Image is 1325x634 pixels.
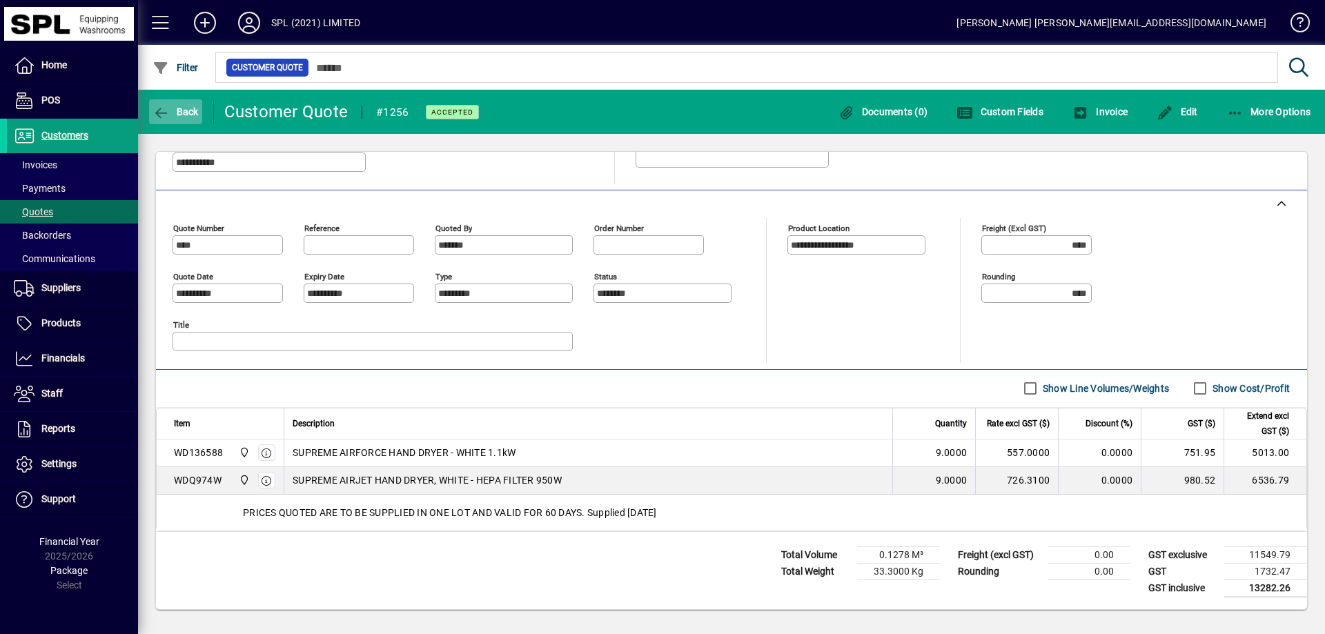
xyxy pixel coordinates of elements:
button: Profile [227,10,271,35]
mat-label: Quoted by [435,223,472,232]
span: Settings [41,458,77,469]
a: Reports [7,412,138,446]
td: 0.00 [1048,563,1130,579]
a: Staff [7,377,138,411]
td: Freight (excl GST) [951,546,1048,563]
mat-label: Order number [594,223,644,232]
a: POS [7,83,138,118]
mat-label: Type [435,271,452,281]
a: Invoices [7,153,138,177]
span: SUPREME AIRFORCE HAND DRYER - WHITE 1.1kW [293,446,516,459]
span: SUPREME AIRJET HAND DRYER, WHITE - HEPA FILTER 950W [293,473,562,487]
a: Support [7,482,138,517]
span: Edit [1157,106,1198,117]
td: GST [1141,563,1224,579]
span: Rate excl GST ($) [987,416,1050,431]
a: Quotes [7,200,138,224]
div: Customer Quote [224,101,349,123]
span: Financials [41,353,85,364]
span: Discount (%) [1086,416,1132,431]
div: SPL (2021) LIMITED [271,12,360,34]
div: PRICES QUOTED ARE TO BE SUPPLIED IN ONE LOT AND VALID FOR 60 DAYS. Supplied [DATE] [157,495,1306,531]
span: Description [293,416,335,431]
span: Support [41,493,76,504]
mat-label: Reference [304,223,340,232]
span: Back [153,106,199,117]
button: More Options [1224,99,1315,124]
td: 0.0000 [1058,467,1141,495]
a: Settings [7,447,138,482]
a: Home [7,48,138,83]
div: #1256 [376,101,409,123]
span: Customers [41,130,88,141]
td: 0.00 [1048,546,1130,563]
td: 11549.79 [1224,546,1307,563]
div: [PERSON_NAME] [PERSON_NAME][EMAIL_ADDRESS][DOMAIN_NAME] [956,12,1266,34]
mat-label: Expiry date [304,271,344,281]
button: Filter [149,55,202,80]
span: Custom Fields [956,106,1043,117]
span: Quantity [935,416,967,431]
td: GST inclusive [1141,579,1224,597]
span: Suppliers [41,282,81,293]
mat-label: Status [594,271,617,281]
span: Products [41,317,81,328]
mat-label: Quote date [173,271,213,281]
div: WDQ974W [174,473,222,487]
button: Documents (0) [834,99,931,124]
span: POS [41,95,60,106]
label: Show Line Volumes/Weights [1040,382,1169,395]
mat-label: Title [173,319,189,329]
span: Home [41,59,67,70]
a: Products [7,306,138,341]
td: 1732.47 [1224,563,1307,579]
div: WD136588 [174,446,223,459]
td: Total Weight [774,563,857,579]
div: 726.3100 [984,473,1050,487]
td: 980.52 [1141,467,1224,495]
span: Filter [153,62,199,73]
span: Documents (0) [838,106,927,117]
td: 6536.79 [1224,467,1306,495]
a: Payments [7,177,138,200]
button: Add [183,10,227,35]
td: 33.3000 Kg [857,563,940,579]
span: 9.0000 [936,473,968,487]
mat-label: Rounding [982,271,1015,281]
span: Backorders [14,230,71,241]
span: 9.0000 [936,446,968,459]
td: 0.0000 [1058,439,1141,467]
td: 13282.26 [1224,579,1307,597]
span: Reports [41,423,75,434]
span: Customer Quote [232,61,303,75]
span: More Options [1227,106,1311,117]
mat-label: Quote number [173,223,224,232]
span: Package [50,565,88,576]
span: Invoice [1072,106,1128,117]
div: 557.0000 [984,446,1050,459]
button: Edit [1153,99,1201,124]
app-page-header-button: Back [138,99,214,124]
span: Staff [41,388,63,399]
a: Backorders [7,224,138,247]
td: Total Volume [774,546,857,563]
td: 0.1278 M³ [857,546,940,563]
span: Extend excl GST ($) [1233,408,1289,439]
td: Rounding [951,563,1048,579]
span: Communications [14,253,95,264]
button: Back [149,99,202,124]
td: 5013.00 [1224,439,1306,467]
span: ACCEPTED [431,108,473,117]
span: Payments [14,183,66,194]
mat-label: Product location [788,223,850,232]
button: Invoice [1069,99,1131,124]
span: Item [174,416,190,431]
span: Quotes [14,206,53,217]
a: Communications [7,247,138,270]
span: Financial Year [39,536,99,547]
a: Suppliers [7,271,138,306]
a: Financials [7,341,138,376]
td: 751.95 [1141,439,1224,467]
label: Show Cost/Profit [1210,382,1290,395]
td: GST exclusive [1141,546,1224,563]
